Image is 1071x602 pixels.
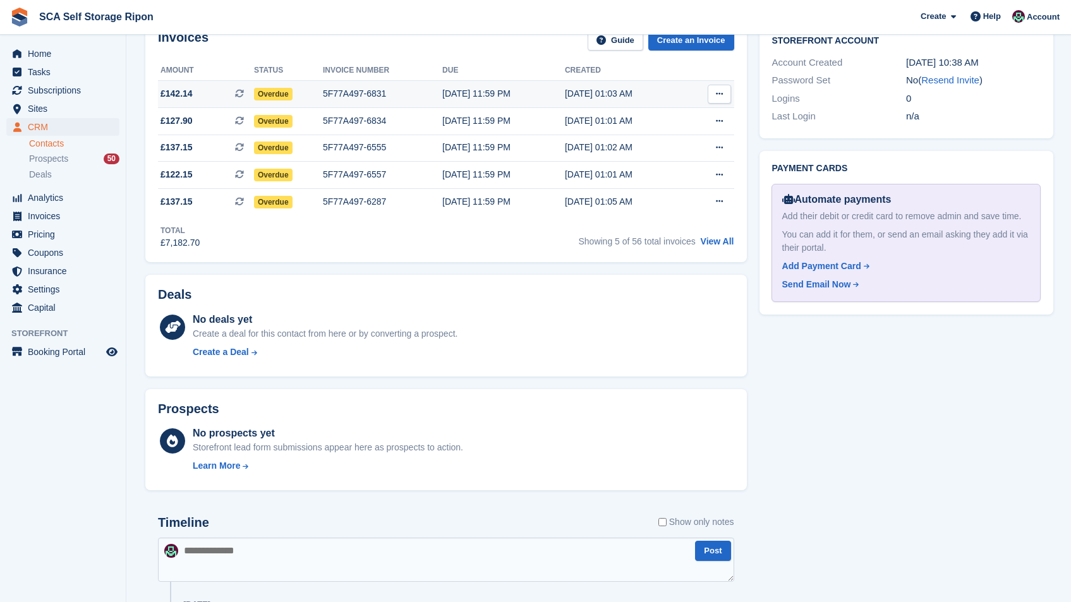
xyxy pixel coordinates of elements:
[6,189,119,207] a: menu
[701,236,734,246] a: View All
[254,88,293,100] span: Overdue
[782,260,1025,273] a: Add Payment Card
[6,226,119,243] a: menu
[782,210,1030,223] div: Add their debit or credit card to remove admin and save time.
[578,236,695,246] span: Showing 5 of 56 total invoices
[193,426,463,441] div: No prospects yet
[588,30,643,51] a: Guide
[158,30,209,51] h2: Invoices
[442,195,565,208] div: [DATE] 11:59 PM
[29,152,119,166] a: Prospects 50
[906,73,1041,88] div: No
[160,236,200,250] div: £7,182.70
[772,92,907,106] div: Logins
[34,6,159,27] a: SCA Self Storage Ripon
[772,56,907,70] div: Account Created
[565,195,686,208] div: [DATE] 01:05 AM
[782,228,1030,255] div: You can add it for them, or send an email asking they add it via their portal.
[158,287,191,302] h2: Deals
[160,141,193,154] span: £137.15
[323,114,442,128] div: 5F77A497-6834
[6,63,119,81] a: menu
[28,244,104,262] span: Coupons
[6,100,119,117] a: menu
[6,299,119,316] a: menu
[658,515,734,529] label: Show only notes
[193,346,249,359] div: Create a Deal
[1027,11,1060,23] span: Account
[28,262,104,280] span: Insurance
[6,262,119,280] a: menu
[442,168,565,181] div: [DATE] 11:59 PM
[193,441,463,454] div: Storefront lead form submissions appear here as prospects to action.
[29,169,52,181] span: Deals
[442,114,565,128] div: [DATE] 11:59 PM
[193,327,457,340] div: Create a deal for this contact from here or by converting a prospect.
[28,45,104,63] span: Home
[323,87,442,100] div: 5F77A497-6831
[442,61,565,81] th: Due
[772,73,907,88] div: Password Set
[29,168,119,181] a: Deals
[648,30,734,51] a: Create an Invoice
[6,343,119,361] a: menu
[906,56,1041,70] div: [DATE] 10:38 AM
[29,153,68,165] span: Prospects
[160,225,200,236] div: Total
[921,10,946,23] span: Create
[193,346,457,359] a: Create a Deal
[565,61,686,81] th: Created
[28,299,104,316] span: Capital
[28,189,104,207] span: Analytics
[6,244,119,262] a: menu
[6,118,119,136] a: menu
[10,8,29,27] img: stora-icon-8386f47178a22dfd0bd8f6a31ec36ba5ce8667c1dd55bd0f319d3a0aa187defe.svg
[565,141,686,154] div: [DATE] 01:02 AM
[28,280,104,298] span: Settings
[658,515,667,529] input: Show only notes
[565,87,686,100] div: [DATE] 01:03 AM
[28,63,104,81] span: Tasks
[104,344,119,359] a: Preview store
[254,61,323,81] th: Status
[323,61,442,81] th: Invoice number
[323,195,442,208] div: 5F77A497-6287
[164,544,178,558] img: Sam Chapman
[28,343,104,361] span: Booking Portal
[782,260,861,273] div: Add Payment Card
[6,207,119,225] a: menu
[6,81,119,99] a: menu
[442,87,565,100] div: [DATE] 11:59 PM
[565,114,686,128] div: [DATE] 01:01 AM
[254,141,293,154] span: Overdue
[158,61,254,81] th: Amount
[160,114,193,128] span: £127.90
[772,109,907,124] div: Last Login
[772,164,1041,174] h2: Payment cards
[254,196,293,208] span: Overdue
[323,168,442,181] div: 5F77A497-6557
[6,280,119,298] a: menu
[323,141,442,154] div: 5F77A497-6555
[695,541,730,562] button: Post
[29,138,119,150] a: Contacts
[158,515,209,530] h2: Timeline
[28,226,104,243] span: Pricing
[28,118,104,136] span: CRM
[6,45,119,63] a: menu
[906,92,1041,106] div: 0
[254,169,293,181] span: Overdue
[442,141,565,154] div: [DATE] 11:59 PM
[1012,10,1025,23] img: Sam Chapman
[918,75,983,85] span: ( )
[28,207,104,225] span: Invoices
[160,87,193,100] span: £142.14
[193,459,240,473] div: Learn More
[160,168,193,181] span: £122.15
[193,459,463,473] a: Learn More
[158,402,219,416] h2: Prospects
[254,115,293,128] span: Overdue
[906,109,1041,124] div: n/a
[983,10,1001,23] span: Help
[28,81,104,99] span: Subscriptions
